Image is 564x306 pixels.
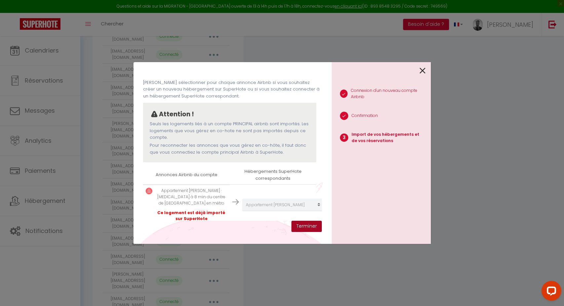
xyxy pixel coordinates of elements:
[340,134,348,142] span: 3
[143,166,230,184] th: Annonces Airbnb du compte
[351,88,426,100] p: Connexion d'un nouveau compte Airbnb
[352,132,426,144] p: Import de vos hébergements et de vos réservations
[291,221,322,232] button: Terminer
[143,79,321,99] p: [PERSON_NAME] sélectionner pour chaque annonce Airbnb si vous souhaitez créer un nouveau hébergem...
[150,121,310,141] p: Seuls les logements liés à un compte PRINCIPAL airbnb sont importés. Les logements que vous gérez...
[159,109,194,119] p: Attention !
[352,113,378,119] p: Confirmation
[150,142,310,156] p: Pour reconnecter les annonces que vous gérez en co-hôte, il faut donc que vous connectiez le comp...
[230,166,316,184] th: Hébergements SuperHote correspondants
[536,278,564,306] iframe: LiveChat chat widget
[156,188,227,207] p: Appartement [PERSON_NAME] · [MEDICAL_DATA] à 8 min du centre de [GEOGRAPHIC_DATA] en métro
[156,210,227,222] p: Ce logement est déjà importé sur SuperHote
